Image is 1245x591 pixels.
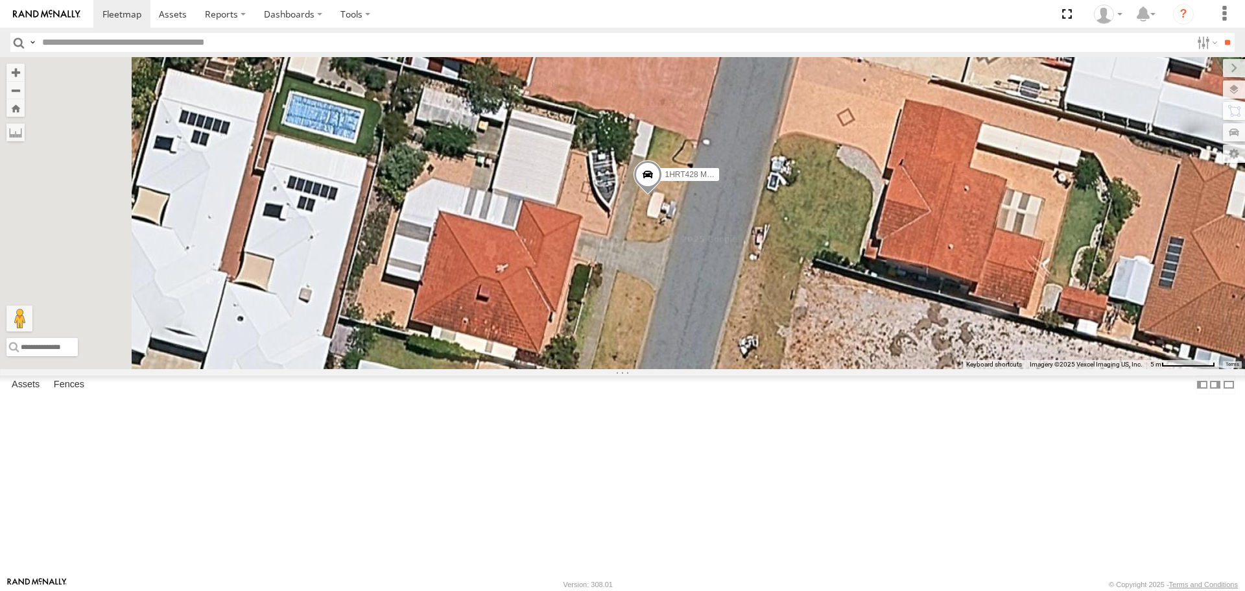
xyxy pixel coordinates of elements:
button: Map Scale: 5 m per 79 pixels [1146,360,1219,369]
label: Search Query [27,33,38,52]
i: ? [1173,4,1194,25]
label: Map Settings [1223,145,1245,163]
a: Visit our Website [7,578,67,591]
label: Fences [47,376,91,394]
div: © Copyright 2025 - [1109,581,1238,588]
span: 5 m [1150,361,1161,368]
button: Drag Pegman onto the map to open Street View [6,306,32,332]
label: Measure [6,123,25,141]
span: Imagery ©2025 Vexcel Imaging US, Inc. [1030,361,1143,368]
label: Dock Summary Table to the Left [1196,376,1209,394]
label: Dock Summary Table to the Right [1209,376,1222,394]
button: Zoom out [6,81,25,99]
button: Zoom in [6,64,25,81]
a: Terms (opens in new tab) [1226,361,1239,367]
label: Search Filter Options [1192,33,1220,52]
button: Zoom Home [6,99,25,117]
div: Version: 308.01 [563,581,613,588]
label: Hide Summary Table [1222,376,1235,394]
a: Terms and Conditions [1169,581,1238,588]
div: Andrew Fisher [1089,5,1127,24]
span: 1HRT428 Manager IT [665,171,740,180]
img: rand-logo.svg [13,10,80,19]
button: Keyboard shortcuts [966,360,1022,369]
label: Assets [5,376,46,394]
